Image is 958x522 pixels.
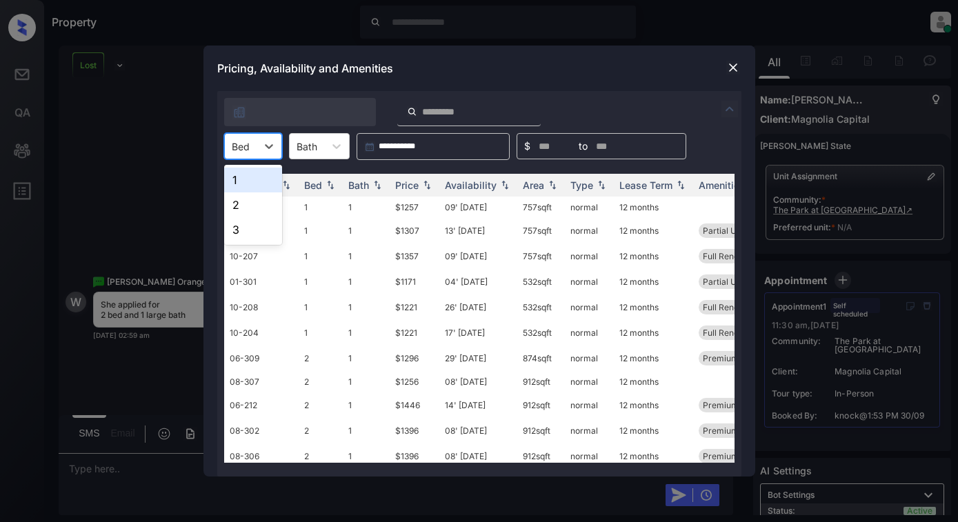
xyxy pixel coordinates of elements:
td: $1221 [390,294,439,320]
td: normal [565,320,614,345]
td: 2 [299,392,343,418]
span: Full Renovation... [703,251,769,261]
td: normal [565,418,614,443]
td: $1307 [390,218,439,243]
td: 08-306 [224,443,299,469]
div: Amenities [699,179,745,191]
td: normal [565,269,614,294]
td: 26' [DATE] [439,294,517,320]
span: Full Renovation... [703,302,769,312]
img: icon-zuma [232,106,246,119]
td: 08-302 [224,418,299,443]
td: 10-204 [224,320,299,345]
td: 12 months [614,392,693,418]
td: 12 months [614,345,693,371]
td: 2 [299,418,343,443]
td: 1 [343,392,390,418]
img: sorting [420,181,434,190]
td: 06-212 [224,392,299,418]
div: Area [523,179,544,191]
td: normal [565,345,614,371]
td: 1 [343,320,390,345]
div: Bed [304,179,322,191]
td: $1396 [390,443,439,469]
img: sorting [370,181,384,190]
td: 1 [343,371,390,392]
img: sorting [323,181,337,190]
div: 3 [224,217,282,242]
td: 12 months [614,243,693,269]
td: 532 sqft [517,294,565,320]
td: 757 sqft [517,218,565,243]
td: 08' [DATE] [439,418,517,443]
td: $1396 [390,418,439,443]
div: Type [570,179,593,191]
td: 1 [343,197,390,218]
td: 06-309 [224,345,299,371]
td: 1 [299,320,343,345]
td: 12 months [614,418,693,443]
td: 04' [DATE] [439,269,517,294]
div: 1 [224,168,282,192]
td: $1221 [390,320,439,345]
td: $1296 [390,345,439,371]
td: 1 [343,269,390,294]
td: $1446 [390,392,439,418]
td: normal [565,371,614,392]
td: 12 months [614,269,693,294]
td: normal [565,197,614,218]
td: 2 [299,371,343,392]
td: 12 months [614,218,693,243]
img: sorting [595,181,608,190]
img: icon-zuma [721,101,738,117]
td: 08-307 [224,371,299,392]
img: sorting [674,181,688,190]
td: 757 sqft [517,197,565,218]
td: 10-207 [224,243,299,269]
span: Premium Package... [703,425,781,436]
td: 14' [DATE] [439,392,517,418]
td: 912 sqft [517,443,565,469]
td: 532 sqft [517,269,565,294]
td: 08' [DATE] [439,371,517,392]
td: 1 [299,294,343,320]
td: 532 sqft [517,320,565,345]
td: 1 [343,294,390,320]
td: 12 months [614,294,693,320]
td: 12 months [614,371,693,392]
td: 912 sqft [517,418,565,443]
td: 2 [299,345,343,371]
td: 874 sqft [517,345,565,371]
span: Partial Upgrade... [703,277,770,287]
td: normal [565,218,614,243]
div: Pricing, Availability and Amenities [203,46,755,91]
td: 1 [343,443,390,469]
img: sorting [279,181,293,190]
td: 1 [299,197,343,218]
img: close [726,61,740,74]
img: sorting [498,181,512,190]
td: $1257 [390,197,439,218]
td: normal [565,243,614,269]
td: 1 [299,243,343,269]
td: normal [565,294,614,320]
span: Premium Package... [703,451,781,461]
td: $1171 [390,269,439,294]
td: 1 [343,243,390,269]
td: 17' [DATE] [439,320,517,345]
td: $1256 [390,371,439,392]
td: 10-208 [224,294,299,320]
td: 1 [343,418,390,443]
td: 1 [299,269,343,294]
img: sorting [546,181,559,190]
span: Partial Upgrade... [703,225,770,236]
td: 1 [299,218,343,243]
td: 09' [DATE] [439,197,517,218]
td: normal [565,392,614,418]
td: 29' [DATE] [439,345,517,371]
img: icon-zuma [407,106,417,118]
td: normal [565,443,614,469]
td: 12 months [614,197,693,218]
td: 13' [DATE] [439,218,517,243]
span: $ [524,139,530,154]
